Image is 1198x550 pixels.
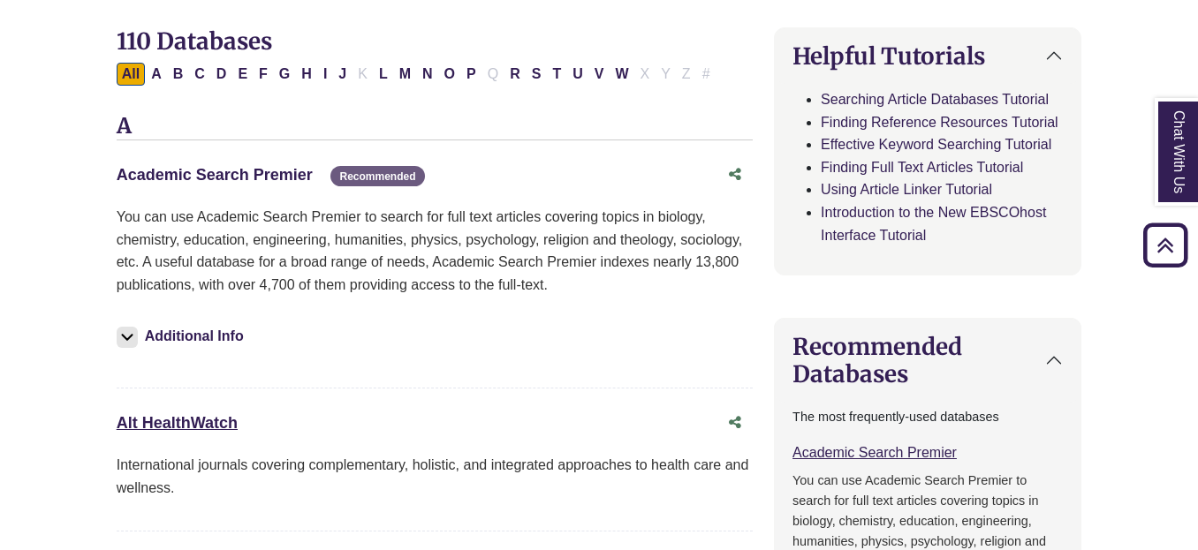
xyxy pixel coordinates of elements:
button: Filter Results S [527,63,547,86]
a: Introduction to the New EBSCOhost Interface Tutorial [821,205,1046,243]
span: 110 Databases [117,26,272,56]
h3: A [117,114,753,140]
a: Alt HealthWatch [117,414,238,432]
p: The most frequently-used databases [792,407,1063,427]
button: Filter Results B [168,63,189,86]
p: You can use Academic Search Premier to search for full text articles covering topics in biology, ... [117,206,753,296]
button: Filter Results D [211,63,232,86]
button: Helpful Tutorials [775,28,1080,84]
div: Alpha-list to filter by first letter of database name [117,65,717,80]
a: Searching Article Databases Tutorial [821,92,1049,107]
button: Filter Results L [374,63,393,86]
button: Filter Results T [547,63,566,86]
button: Filter Results F [254,63,273,86]
a: Academic Search Premier [792,445,957,460]
button: Filter Results C [189,63,210,86]
button: Filter Results P [461,63,481,86]
button: Filter Results I [318,63,332,86]
a: Finding Full Text Articles Tutorial [821,160,1023,175]
button: Filter Results J [333,63,352,86]
a: Back to Top [1137,233,1194,257]
button: Filter Results H [296,63,317,86]
button: Filter Results O [439,63,460,86]
button: Share this database [717,406,753,440]
button: Filter Results G [274,63,295,86]
button: Filter Results V [589,63,610,86]
a: Effective Keyword Searching Tutorial [821,137,1051,152]
p: International journals covering complementary, holistic, and integrated approaches to health care... [117,454,753,499]
button: Additional Info [117,324,249,349]
button: Filter Results W [610,63,633,86]
a: Using Article Linker Tutorial [821,182,992,197]
a: Academic Search Premier [117,166,313,184]
button: All [117,63,145,86]
button: Filter Results U [567,63,588,86]
button: Filter Results N [417,63,438,86]
button: Filter Results A [146,63,167,86]
button: Filter Results E [232,63,253,86]
span: Recommended [330,166,424,186]
button: Filter Results R [504,63,526,86]
button: Recommended Databases [775,319,1080,402]
button: Filter Results M [394,63,416,86]
a: Finding Reference Resources Tutorial [821,115,1058,130]
button: Share this database [717,158,753,192]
